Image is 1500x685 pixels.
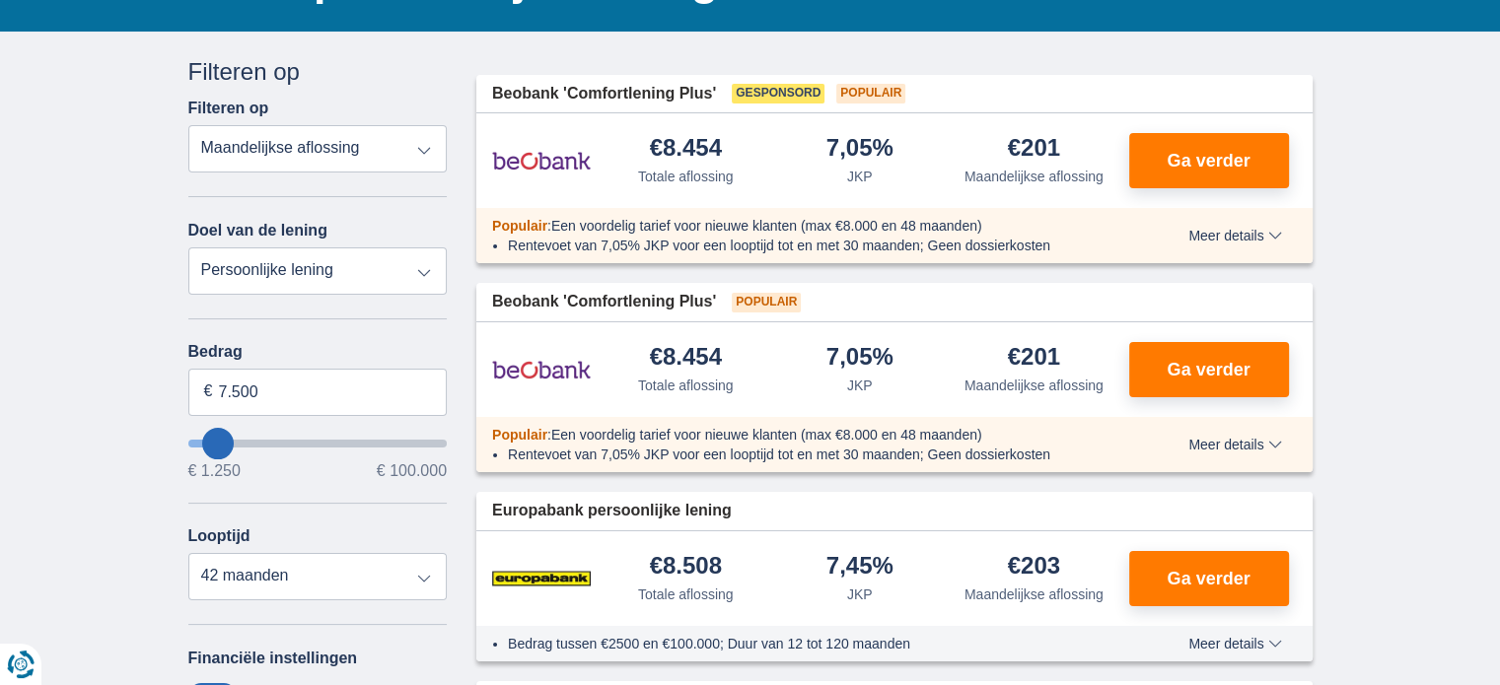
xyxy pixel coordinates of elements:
span: Een voordelig tarief voor nieuwe klanten (max €8.000 en 48 maanden) [551,427,982,443]
label: Doel van de lening [188,222,327,240]
label: Bedrag [188,343,448,361]
div: €8.454 [650,345,722,372]
div: Filteren op [188,55,448,89]
div: Maandelijkse aflossing [964,376,1104,395]
span: Beobank 'Comfortlening Plus' [492,83,716,105]
span: Meer details [1188,438,1281,451]
span: € 1.250 [188,463,241,479]
li: Rentevoet van 7,05% JKP voor een looptijd tot en met 30 maanden; Geen dossierkosten [508,445,1116,464]
img: product.pl.alt Beobank [492,136,591,185]
div: €203 [1008,554,1060,581]
span: Beobank 'Comfortlening Plus' [492,291,716,313]
div: Maandelijkse aflossing [964,584,1104,604]
button: Meer details [1174,437,1296,452]
span: Populair [732,293,801,312]
li: Rentevoet van 7,05% JKP voor een looptijd tot en met 30 maanden; Geen dossierkosten [508,236,1116,255]
div: : [476,216,1132,236]
div: : [476,425,1132,445]
span: € [204,380,213,403]
span: Ga verder [1167,361,1250,378]
img: product.pl.alt Europabank [492,554,591,603]
input: wantToBorrow [188,440,448,447]
span: Een voordelig tarief voor nieuwe klanten (max €8.000 en 48 maanden) [551,218,982,234]
span: Meer details [1188,229,1281,242]
div: €201 [1008,136,1060,163]
div: 7,05% [826,136,893,163]
div: €8.454 [650,136,722,163]
div: Totale aflossing [638,167,734,186]
div: Maandelijkse aflossing [964,167,1104,186]
span: Populair [492,427,547,443]
button: Ga verder [1129,551,1289,606]
div: €201 [1008,345,1060,372]
li: Bedrag tussen €2500 en €100.000; Duur van 12 tot 120 maanden [508,634,1116,653]
label: Financiële instellingen [188,650,358,667]
label: Looptijd [188,527,250,545]
div: 7,05% [826,345,893,372]
span: Gesponsord [732,84,824,103]
button: Ga verder [1129,133,1289,188]
img: product.pl.alt Beobank [492,345,591,394]
span: Populair [836,84,905,103]
div: 7,45% [826,554,893,581]
span: Europabank persoonlijke lening [492,500,732,522]
span: Meer details [1188,637,1281,651]
span: Ga verder [1167,570,1250,587]
label: Filteren op [188,100,269,117]
div: Totale aflossing [638,584,734,604]
span: € 100.000 [377,463,447,479]
div: JKP [847,376,873,395]
span: Ga verder [1167,152,1250,170]
button: Meer details [1174,636,1296,651]
span: Populair [492,218,547,234]
div: JKP [847,584,873,604]
div: JKP [847,167,873,186]
button: Ga verder [1129,342,1289,397]
button: Meer details [1174,228,1296,243]
div: Totale aflossing [638,376,734,395]
div: €8.508 [650,554,722,581]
